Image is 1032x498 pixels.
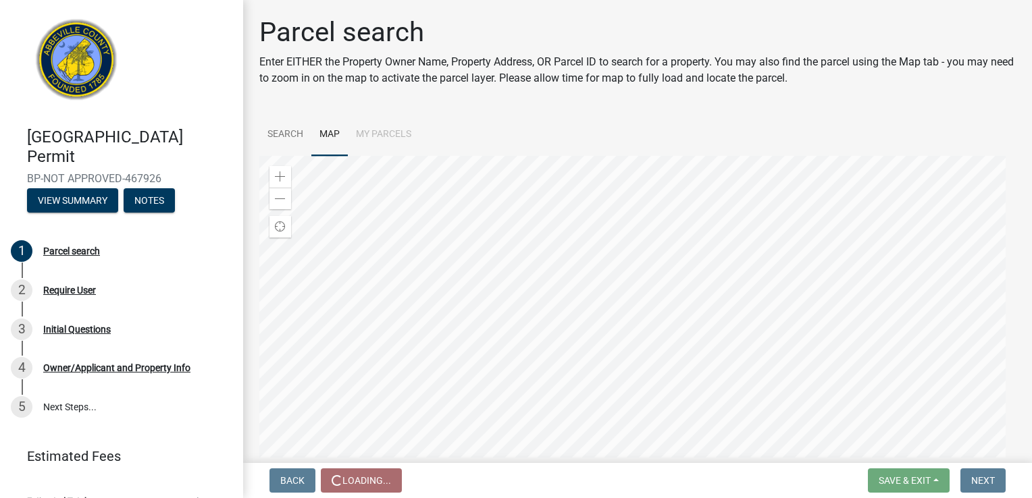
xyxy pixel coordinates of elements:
[321,468,402,493] button: Loading...
[27,172,216,185] span: BP-NOT APPROVED-467926
[11,240,32,262] div: 1
[269,166,291,188] div: Zoom in
[11,319,32,340] div: 3
[342,475,391,486] span: Loading...
[269,216,291,238] div: Find my location
[43,325,111,334] div: Initial Questions
[43,285,96,295] div: Require User
[259,54,1016,86] p: Enter EITHER the Property Owner Name, Property Address, OR Parcel ID to search for a property. Yo...
[11,443,222,470] a: Estimated Fees
[259,113,311,157] a: Search
[269,188,291,209] div: Zoom out
[43,246,100,256] div: Parcel search
[43,363,190,372] div: Owner/Applicant and Property Info
[11,357,32,379] div: 4
[259,16,1016,49] h1: Parcel search
[27,128,232,167] h4: [GEOGRAPHIC_DATA] Permit
[879,475,931,486] span: Save & Exit
[868,468,950,493] button: Save & Exit
[269,468,315,493] button: Back
[124,188,175,213] button: Notes
[280,475,305,486] span: Back
[124,196,175,206] wm-modal-confirm: Notes
[960,468,1006,493] button: Next
[11,396,32,418] div: 5
[27,196,118,206] wm-modal-confirm: Summary
[27,188,118,213] button: View Summary
[27,14,126,113] img: Abbeville County, South Carolina
[311,113,348,157] a: Map
[971,475,995,486] span: Next
[11,279,32,301] div: 2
